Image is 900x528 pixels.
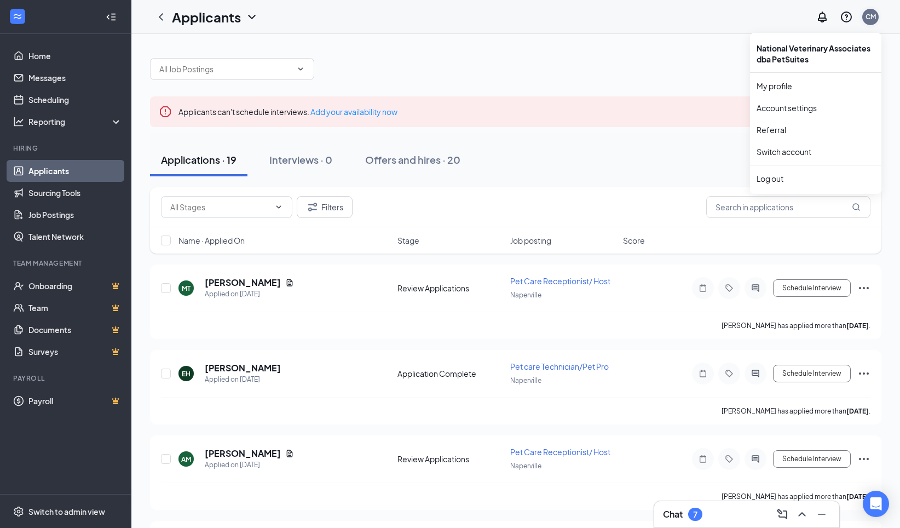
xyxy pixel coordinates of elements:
p: [PERSON_NAME] has applied more than . [722,492,870,501]
a: Applicants [28,160,122,182]
svg: MagnifyingGlass [852,203,861,211]
div: Switch to admin view [28,506,105,517]
div: CM [866,12,876,21]
svg: ActiveChat [749,455,762,463]
svg: Ellipses [857,452,870,466]
h5: [PERSON_NAME] [205,447,281,460]
div: MT [182,284,191,293]
span: Naperville [510,462,541,470]
svg: Tag [723,369,736,378]
a: Home [28,45,122,67]
svg: ComposeMessage [776,508,789,521]
svg: Tag [723,455,736,463]
span: Applicants can't schedule interviews. [178,107,397,117]
svg: Document [285,449,294,458]
div: Open Intercom Messenger [863,491,889,517]
svg: Analysis [13,116,24,127]
button: Minimize [813,506,830,523]
div: Hiring [13,144,120,153]
div: Log out [757,173,875,184]
svg: Tag [723,284,736,292]
a: Job Postings [28,204,122,226]
h1: Applicants [172,8,241,26]
a: TeamCrown [28,297,122,319]
div: Applied on [DATE] [205,460,294,470]
div: Offers and hires · 20 [365,153,460,167]
span: Pet Care Receptionist/ Host [510,447,610,457]
span: Score [623,235,645,246]
svg: QuestionInfo [840,10,853,24]
div: AM [181,455,191,464]
svg: ActiveChat [749,369,762,378]
div: Reporting [28,116,123,127]
div: Review Applications [397,283,504,294]
b: [DATE] [846,322,869,330]
svg: Filter [306,200,319,214]
svg: Note [696,455,709,463]
input: All Job Postings [159,63,292,75]
input: All Stages [170,201,270,213]
span: Pet care Technician/Pet Pro [510,361,609,371]
button: ComposeMessage [774,506,791,523]
div: Application Complete [397,368,504,379]
p: [PERSON_NAME] has applied more than . [722,406,870,416]
svg: Settings [13,506,24,517]
svg: Note [696,369,709,378]
b: [DATE] [846,407,869,415]
h5: [PERSON_NAME] [205,362,281,374]
a: Talent Network [28,226,122,248]
svg: Document [285,278,294,287]
a: Referral [757,124,875,135]
button: Filter Filters [297,196,353,218]
span: Pet Care Receptionist/ Host [510,276,610,286]
span: Name · Applied On [178,235,245,246]
div: 7 [693,510,697,519]
svg: ChevronUp [795,508,809,521]
div: Interviews · 0 [269,153,332,167]
span: Naperville [510,291,541,299]
a: Account settings [757,102,875,113]
div: Applications · 19 [161,153,236,167]
a: Sourcing Tools [28,182,122,204]
div: Review Applications [397,454,504,464]
a: PayrollCrown [28,390,122,412]
svg: ChevronDown [274,203,283,211]
svg: Collapse [106,12,117,22]
a: ChevronLeft [154,10,168,24]
h3: Chat [663,508,683,520]
svg: Minimize [815,508,828,521]
a: Scheduling [28,89,122,111]
a: Messages [28,67,122,89]
button: Schedule Interview [773,365,851,382]
span: Stage [397,235,419,246]
svg: Notifications [816,10,829,24]
div: Team Management [13,259,120,268]
h5: [PERSON_NAME] [205,277,281,289]
a: OnboardingCrown [28,275,122,297]
a: My profile [757,81,875,91]
svg: Note [696,284,709,292]
a: Add your availability now [310,107,397,117]
svg: ChevronDown [245,10,258,24]
a: SurveysCrown [28,341,122,363]
svg: ChevronDown [296,65,305,73]
a: Switch account [757,147,811,157]
span: Naperville [510,376,541,384]
input: Search in applications [706,196,870,218]
svg: Ellipses [857,282,870,295]
svg: Error [159,105,172,118]
svg: ActiveChat [749,284,762,292]
span: Job posting [510,235,551,246]
p: [PERSON_NAME] has applied more than . [722,321,870,330]
button: Schedule Interview [773,450,851,468]
div: Applied on [DATE] [205,289,294,300]
svg: Ellipses [857,367,870,380]
div: EH [182,369,191,378]
b: [DATE] [846,492,869,501]
div: Payroll [13,374,120,383]
a: DocumentsCrown [28,319,122,341]
div: Applied on [DATE] [205,374,281,385]
button: ChevronUp [793,506,811,523]
div: National Veterinary Associates dba PetSuites [750,37,881,70]
button: Schedule Interview [773,279,851,297]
